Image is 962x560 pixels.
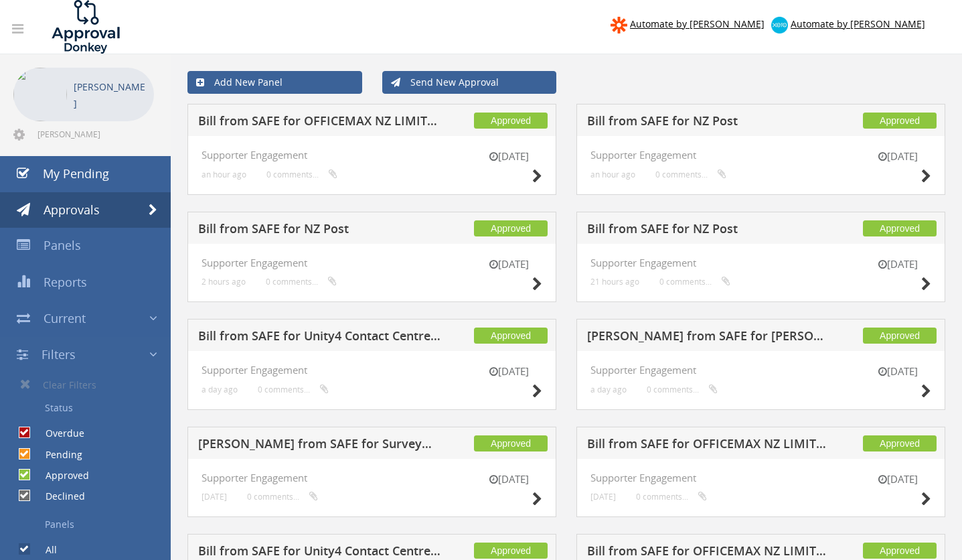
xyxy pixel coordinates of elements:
[10,513,171,536] a: Panels
[202,472,542,484] h4: Supporter Engagement
[475,472,542,486] small: [DATE]
[863,543,937,559] span: Approved
[44,237,81,253] span: Panels
[202,257,542,269] h4: Supporter Engagement
[32,469,89,482] label: Approved
[864,472,931,486] small: [DATE]
[863,328,937,344] span: Approved
[202,149,542,161] h4: Supporter Engagement
[587,330,830,346] h5: [PERSON_NAME] from SAFE for [PERSON_NAME]
[475,149,542,163] small: [DATE]
[475,257,542,271] small: [DATE]
[863,113,937,129] span: Approved
[187,71,362,94] a: Add New Panel
[44,274,87,290] span: Reports
[863,435,937,451] span: Approved
[590,472,931,484] h4: Supporter Engagement
[202,492,227,502] small: [DATE]
[864,257,931,271] small: [DATE]
[202,169,246,180] small: an hour ago
[647,384,718,395] small: 0 comments...
[474,113,548,129] span: Approved
[44,310,86,326] span: Current
[198,222,441,239] h5: Bill from SAFE for NZ Post
[590,257,931,269] h4: Supporter Engagement
[43,165,109,182] span: My Pending
[10,372,171,397] a: Clear Filters
[590,149,931,161] h4: Supporter Engagement
[198,330,441,346] h5: Bill from SAFE for Unity4 Contact Centre Outsourcing NZ Ltd
[590,169,635,180] small: an hour ago
[32,543,57,557] label: All
[247,492,318,502] small: 0 comments...
[590,277,639,287] small: 21 hours ago
[655,169,726,180] small: 0 comments...
[44,202,100,218] span: Approvals
[474,543,548,559] span: Approved
[475,364,542,378] small: [DATE]
[32,448,82,462] label: Pending
[474,328,548,344] span: Approved
[266,277,337,287] small: 0 comments...
[590,364,931,376] h4: Supporter Engagement
[587,437,830,454] h5: Bill from SAFE for OFFICEMAX NZ LIMITED (DD)
[198,437,441,454] h5: [PERSON_NAME] from SAFE for SurveyMonkey
[587,115,830,131] h5: Bill from SAFE for NZ Post
[659,277,730,287] small: 0 comments...
[630,17,765,30] span: Automate by [PERSON_NAME]
[474,435,548,451] span: Approved
[202,384,238,395] small: a day ago
[864,364,931,378] small: [DATE]
[636,492,707,502] small: 0 comments...
[791,17,925,30] span: Automate by [PERSON_NAME]
[864,149,931,163] small: [DATE]
[590,492,616,502] small: [DATE]
[202,277,246,287] small: 2 hours ago
[382,71,557,94] a: Send New Approval
[42,346,76,362] span: Filters
[32,490,85,503] label: Declined
[10,397,171,419] a: Status
[590,384,627,395] small: a day ago
[37,129,151,139] span: [PERSON_NAME][EMAIL_ADDRESS][DOMAIN_NAME]
[587,222,830,239] h5: Bill from SAFE for NZ Post
[198,115,441,131] h5: Bill from SAFE for OFFICEMAX NZ LIMITED (DD)
[32,427,84,440] label: Overdue
[74,78,147,112] p: [PERSON_NAME]
[863,220,937,236] span: Approved
[202,364,542,376] h4: Supporter Engagement
[258,384,329,395] small: 0 comments...
[474,220,548,236] span: Approved
[611,17,627,33] img: zapier-logomark.png
[266,169,337,180] small: 0 comments...
[771,17,788,33] img: xero-logo.png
